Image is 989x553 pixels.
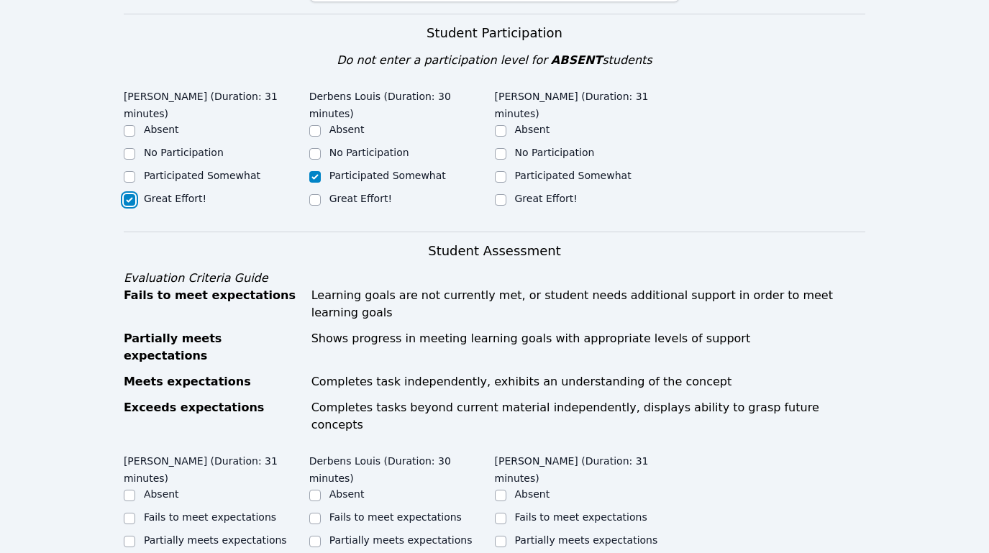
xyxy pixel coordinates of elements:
[124,241,865,261] h3: Student Assessment
[495,448,680,487] legend: [PERSON_NAME] (Duration: 31 minutes)
[329,124,365,135] label: Absent
[329,488,365,500] label: Absent
[329,170,446,181] label: Participated Somewhat
[311,399,865,434] div: Completes tasks beyond current material independently, displays ability to grasp future concepts
[124,52,865,69] div: Do not enter a participation level for students
[144,124,179,135] label: Absent
[329,147,409,158] label: No Participation
[144,488,179,500] label: Absent
[515,511,647,523] label: Fails to meet expectations
[144,193,206,204] label: Great Effort!
[309,448,495,487] legend: Derbens Louis (Duration: 30 minutes)
[515,170,632,181] label: Participated Somewhat
[309,83,495,122] legend: Derbens Louis (Duration: 30 minutes)
[144,170,260,181] label: Participated Somewhat
[515,124,550,135] label: Absent
[124,330,303,365] div: Partially meets expectations
[144,147,224,158] label: No Participation
[515,534,658,546] label: Partially meets expectations
[329,193,392,204] label: Great Effort!
[124,448,309,487] legend: [PERSON_NAME] (Duration: 31 minutes)
[515,147,595,158] label: No Participation
[124,287,303,321] div: Fails to meet expectations
[515,488,550,500] label: Absent
[124,83,309,122] legend: [PERSON_NAME] (Duration: 31 minutes)
[311,287,865,321] div: Learning goals are not currently met, or student needs additional support in order to meet learni...
[124,399,303,434] div: Exceeds expectations
[495,83,680,122] legend: [PERSON_NAME] (Duration: 31 minutes)
[515,193,578,204] label: Great Effort!
[144,534,287,546] label: Partially meets expectations
[144,511,276,523] label: Fails to meet expectations
[311,330,865,365] div: Shows progress in meeting learning goals with appropriate levels of support
[124,270,865,287] div: Evaluation Criteria Guide
[329,511,462,523] label: Fails to meet expectations
[311,373,865,390] div: Completes task independently, exhibits an understanding of the concept
[124,373,303,390] div: Meets expectations
[551,53,602,67] span: ABSENT
[329,534,473,546] label: Partially meets expectations
[124,23,865,43] h3: Student Participation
